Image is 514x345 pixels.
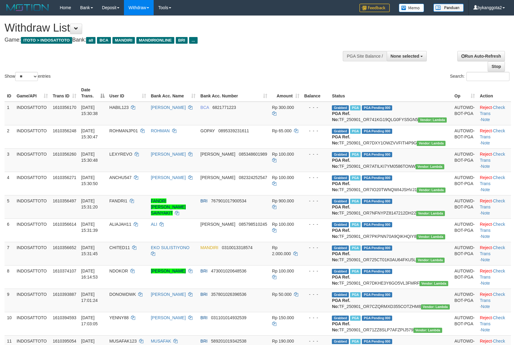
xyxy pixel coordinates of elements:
b: PGA Ref. No: [332,158,350,169]
span: Marked by bykanggota2 [350,339,361,344]
span: [DATE] 17:01:24 [81,292,98,303]
td: · · [477,242,511,265]
span: Vendor URL: https://order7.1velocity.biz [421,304,450,309]
span: Copy 031101014932539 to clipboard [211,315,246,320]
a: Stop [488,61,505,72]
span: Vendor URL: https://order7.1velocity.biz [417,141,446,146]
span: PGA Pending [362,222,392,227]
span: PGA Pending [362,269,392,274]
span: MANDIRI [200,245,218,250]
th: Bank Acc. Number: activate to sort column ascending [198,84,269,102]
span: Copy 6821771223 to clipboard [212,105,236,110]
td: INDOSATTOTO [14,242,50,265]
a: Check Trans [480,128,505,139]
a: Reject [480,222,492,227]
a: ALI [151,222,157,227]
td: AUTOWD-BOT-PGA [452,148,478,172]
span: Rp 100.000 [272,222,294,227]
span: 1610394593 [53,315,76,320]
span: Grabbed [332,245,349,251]
span: Rp 50.000 [272,292,292,297]
span: Grabbed [332,339,349,344]
span: ALIAJAH11 [109,222,131,227]
td: 3 [5,148,14,172]
a: Note [481,140,490,145]
a: Reject [480,152,492,157]
td: 6 [5,218,14,242]
a: MUSAFAK [151,339,171,343]
td: TF_250901_OR7NFNYPZ8147212DH22 [329,195,452,218]
td: INDOSATTOTO [14,265,50,289]
a: [PERSON_NAME] [151,269,186,273]
a: Reject [480,198,492,203]
h1: Withdraw List [5,22,337,34]
span: [DATE] 15:30:48 [81,152,98,163]
span: PGA Pending [362,175,392,181]
td: TF_250901_OR725CT01K0AU64FKU5L [329,242,452,265]
div: - - - [304,104,327,110]
th: Game/API: activate to sort column ascending [14,84,50,102]
span: MANDIRI [112,37,135,44]
span: None selected [391,54,419,59]
span: YENNY88 [109,315,129,320]
td: 4 [5,172,14,195]
span: ... [189,37,197,44]
span: [DATE] 16:14:53 [81,269,98,279]
td: AUTOWD-BOT-PGA [452,195,478,218]
a: Check Trans [480,105,505,116]
span: Vendor URL: https://order7.1velocity.biz [416,258,445,263]
span: Copy 0895339231611 to clipboard [218,128,249,133]
td: TF_250901_OR741KG19QLG0FYS5GN5 [329,102,452,125]
span: NDOKOR [109,269,128,273]
td: 10 [5,312,14,335]
td: · · [477,195,511,218]
span: 1610356170 [53,105,76,110]
span: BRI [200,292,207,297]
div: - - - [304,268,327,274]
span: Marked by bykanggota2 [350,269,361,274]
span: Copy 0310013318574 to clipboard [222,245,252,250]
td: · · [477,265,511,289]
div: - - - [304,315,327,321]
td: 1 [5,102,14,125]
span: Copy 357801026396536 to clipboard [211,292,246,297]
span: [DATE] 15:31:45 [81,245,98,256]
span: Vendor URL: https://order7.1velocity.biz [416,164,444,169]
span: Marked by bykanggota1 [350,152,361,157]
span: [DATE] 15:31:39 [81,222,98,233]
b: PGA Ref. No: [332,275,350,286]
th: User ID: activate to sort column ascending [107,84,149,102]
a: Check Trans [480,315,505,326]
span: [DATE] 15:30:38 [81,105,98,116]
a: Note [481,281,490,286]
span: Copy 589201019342538 to clipboard [211,339,246,343]
td: AUTOWD-BOT-PGA [452,289,478,312]
a: Note [481,257,490,262]
span: BCA [97,37,111,44]
span: DONOWDWK [109,292,136,297]
div: - - - [304,221,327,227]
span: 1610393887 [53,292,76,297]
a: [PERSON_NAME] [151,292,186,297]
td: 2 [5,125,14,148]
span: [PERSON_NAME] [200,152,235,157]
input: Search: [466,72,509,81]
span: 1610356260 [53,152,76,157]
b: PGA Ref. No: [332,205,350,215]
span: Marked by bykanggota1 [350,105,361,110]
td: INDOSATTOTO [14,195,50,218]
a: [PERSON_NAME] [151,315,186,320]
img: panduan.png [433,4,464,12]
span: [PERSON_NAME] [200,175,235,180]
span: ANCHU547 [109,175,132,180]
span: HABIL123 [109,105,129,110]
span: Copy 767901017900534 to clipboard [211,198,246,203]
a: Check Trans [480,152,505,163]
td: 5 [5,195,14,218]
a: Check Trans [480,245,505,256]
span: BRI [200,315,207,320]
span: CHITED11 [109,245,130,250]
td: · · [477,148,511,172]
span: BCA [200,105,209,110]
span: BRI [200,269,207,273]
